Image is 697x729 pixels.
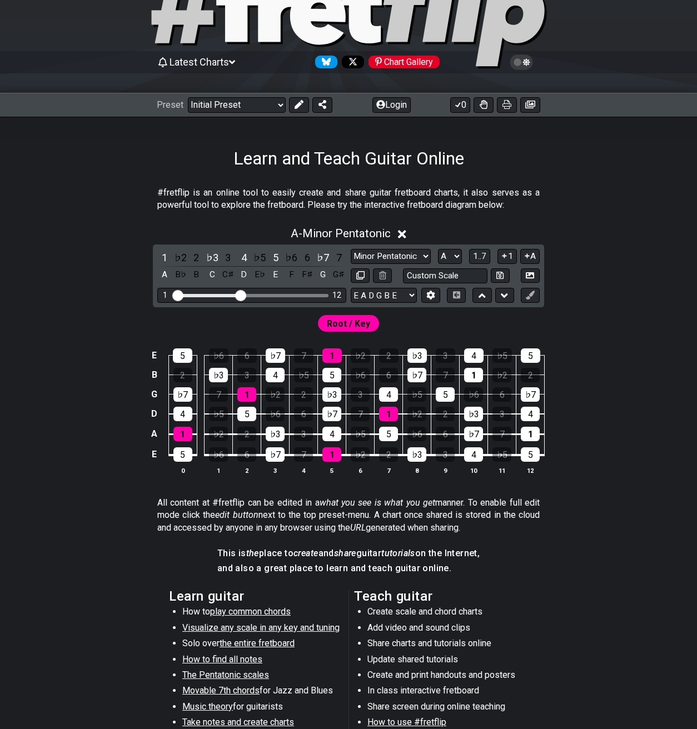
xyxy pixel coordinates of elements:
[492,427,511,441] div: 7
[367,669,526,685] li: Create and print handouts and posters
[350,522,366,533] em: URL
[473,251,486,261] span: 1..7
[351,427,370,441] div: ♭5
[182,637,341,653] li: Solo over
[291,227,391,240] span: A - Minor Pentatonic
[173,427,192,441] div: 1
[266,447,285,462] div: ♭7
[492,387,511,402] div: 6
[289,97,309,113] button: Edit Preset
[266,387,285,402] div: ♭2
[252,250,267,265] div: toggle scale degree
[488,465,516,476] th: 11
[351,387,370,402] div: 3
[157,288,346,303] div: Visible fret range
[322,387,341,402] div: ♭3
[189,267,203,282] div: toggle pitch class
[148,385,161,404] td: G
[252,267,267,282] div: toggle pitch class
[322,407,341,421] div: ♭7
[182,670,269,680] span: The Pentatonic scales
[464,387,483,402] div: ♭6
[237,368,256,382] div: 3
[322,427,341,441] div: 4
[381,548,415,558] em: tutorials
[351,348,370,363] div: ♭2
[367,622,526,637] li: Add video and sound clips
[407,387,426,402] div: ♭5
[407,368,426,382] div: ♭7
[364,56,440,68] a: #fretflip at Pinterest
[521,288,540,303] button: First click edit preset to enable marker editing
[322,368,341,382] div: 5
[233,465,261,476] th: 2
[189,250,203,265] div: toggle scale degree
[421,288,440,303] button: Edit Tuning
[492,407,511,421] div: 3
[170,56,229,68] span: Latest Charts
[520,249,540,264] button: A
[148,424,161,445] td: A
[491,268,510,283] button: Store user defined scale
[320,497,436,508] em: what you see is what you get
[205,250,220,265] div: toggle scale degree
[182,622,340,633] span: Visualize any scale in any key and tuning
[284,267,298,282] div: toggle pitch class
[266,348,285,363] div: ♭7
[173,407,192,421] div: 4
[157,497,540,534] p: All content at #fretflip can be edited in a manner. To enable full edit mode click the next to th...
[290,465,318,476] th: 4
[209,447,228,462] div: ♭6
[327,316,370,332] span: First enable full edit mode to edit
[379,387,398,402] div: 4
[492,368,511,382] div: ♭2
[294,407,313,421] div: 6
[322,447,341,462] div: 1
[246,548,259,558] em: the
[182,654,262,665] span: How to find all notes
[300,267,315,282] div: toggle pitch class
[337,56,364,68] a: Follow #fretflip at X
[351,268,370,283] button: Copy
[431,465,460,476] th: 9
[469,249,490,264] button: 1..7
[157,99,183,110] span: Preset
[515,57,528,67] span: Toggle light / dark theme
[332,250,346,265] div: toggle scale degree
[450,97,470,113] button: 0
[294,387,313,402] div: 2
[182,606,341,621] li: How to
[367,701,526,716] li: Share screen during online teaching
[375,465,403,476] th: 7
[209,387,228,402] div: 7
[407,427,426,441] div: ♭6
[464,348,484,363] div: 4
[436,407,455,421] div: 2
[221,267,235,282] div: toggle pitch class
[173,447,192,462] div: 5
[215,510,258,520] em: edit button
[351,249,431,264] select: Scale
[209,427,228,441] div: ♭2
[516,465,545,476] th: 12
[169,590,343,602] h2: Learn guitar
[148,444,161,465] td: E
[497,249,516,264] button: 1
[173,267,188,282] div: toggle pitch class
[311,56,337,68] a: Follow #fretflip at Bluesky
[464,427,483,441] div: ♭7
[354,590,528,602] h2: Teach guitar
[369,56,440,68] div: Chart Gallery
[209,407,228,421] div: ♭5
[237,447,256,462] div: 6
[521,427,540,441] div: 1
[210,606,291,617] span: play common chords
[173,250,188,265] div: toggle scale degree
[447,288,466,303] button: Toggle horizontal chord view
[346,465,375,476] th: 6
[379,427,398,441] div: 5
[351,447,370,462] div: ♭2
[407,407,426,421] div: ♭2
[351,288,417,303] select: Tuning
[492,348,512,363] div: ♭5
